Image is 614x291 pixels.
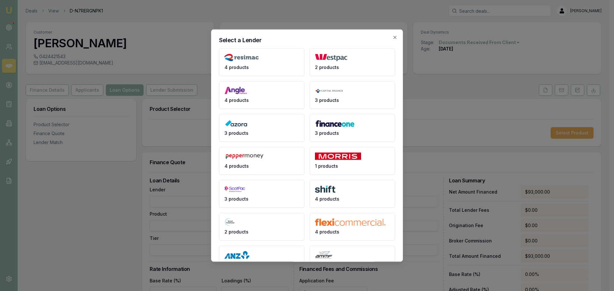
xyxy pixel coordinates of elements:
[224,64,249,70] span: 4 products
[224,163,249,169] span: 4 products
[315,53,347,61] img: Westpac
[219,212,304,240] button: 2 products
[315,97,339,103] span: 3 products
[315,218,386,226] img: flexicommercial
[224,228,248,235] span: 2 products
[224,185,245,193] img: ScotPac
[224,130,248,136] span: 3 products
[224,152,264,160] img: Pepper Money
[315,261,338,268] span: 1 products
[315,86,343,94] img: Capital Finance
[315,251,332,259] img: AMMF
[219,81,304,109] button: 4 products
[315,119,355,127] img: Finance One
[224,251,249,259] img: ANZ
[224,195,248,202] span: 3 products
[219,114,304,142] button: 3 products
[315,195,339,202] span: 4 products
[315,185,335,193] img: Shift
[224,261,248,268] span: 3 products
[219,48,304,76] button: 4 products
[310,114,395,142] button: 3 products
[310,147,395,174] button: 1 products
[310,245,395,273] button: 1 products
[224,97,249,103] span: 4 products
[219,147,304,174] button: 4 products
[315,163,338,169] span: 1 products
[315,130,339,136] span: 3 products
[310,212,395,240] button: 4 products
[315,152,361,160] img: Morris Finance
[224,53,259,61] img: Resimac
[315,228,339,235] span: 4 products
[315,64,339,70] span: 2 products
[310,48,395,76] button: 2 products
[310,81,395,109] button: 3 products
[219,37,395,43] h2: Select a Lender
[310,180,395,207] button: 4 products
[224,119,248,127] img: Azora
[219,180,304,207] button: 3 products
[219,245,304,273] button: 3 products
[224,218,235,226] img: The Asset Financier
[224,86,247,94] img: Angle Finance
